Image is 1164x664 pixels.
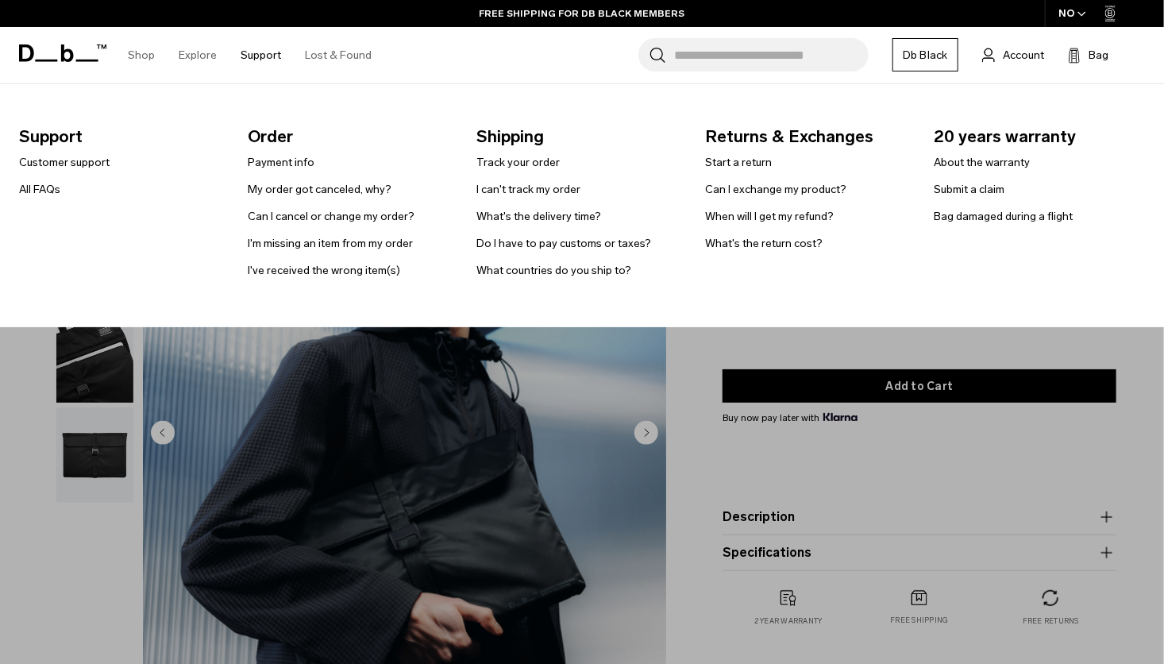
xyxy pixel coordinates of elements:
[179,27,217,83] a: Explore
[476,262,631,279] a: What countries do you ship to?
[476,154,560,171] a: Track your order
[128,27,155,83] a: Shop
[934,124,1137,149] span: 20 years warranty
[1089,47,1108,64] span: Bag
[248,124,451,149] span: Order
[892,38,958,71] a: Db Black
[476,208,601,225] a: What's the delivery time?
[248,262,400,279] a: I've received the wrong item(s)
[1003,47,1044,64] span: Account
[19,181,60,198] a: All FAQs
[705,235,823,252] a: What's the return cost?
[476,235,651,252] a: Do I have to pay customs or taxes?
[305,27,372,83] a: Lost & Found
[982,45,1044,64] a: Account
[934,181,1004,198] a: Submit a claim
[480,6,685,21] a: FREE SHIPPING FOR DB BLACK MEMBERS
[934,154,1030,171] a: About the warranty
[705,208,834,225] a: When will I get my refund?
[241,27,281,83] a: Support
[248,181,391,198] a: My order got canceled, why?
[248,154,314,171] a: Payment info
[116,27,384,83] nav: Main Navigation
[248,235,413,252] a: I'm missing an item from my order
[705,181,846,198] a: Can I exchange my product?
[705,154,772,171] a: Start a return
[19,154,110,171] a: Customer support
[248,208,414,225] a: Can I cancel or change my order?
[19,124,222,149] span: Support
[705,124,908,149] span: Returns & Exchanges
[1068,45,1108,64] button: Bag
[476,124,680,149] span: Shipping
[934,208,1073,225] a: Bag damaged during a flight
[476,181,580,198] a: I can't track my order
